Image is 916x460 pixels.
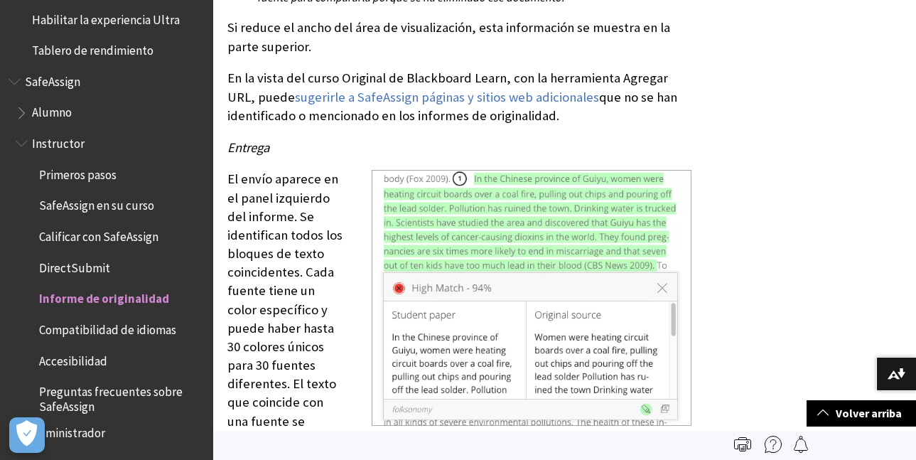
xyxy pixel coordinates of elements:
span: Habilitar la experiencia Ultra [32,8,180,27]
span: Instructor [32,132,85,151]
span: Entrega [227,139,269,156]
span: Preguntas frecuentes sobre SafeAssign [39,380,203,414]
img: More help [765,436,782,453]
span: SafeAssign en su curso [39,194,154,213]
a: sugerirle a SafeAssign páginas y sitios web adicionales [295,89,599,106]
p: Si reduce el ancho del área de visualización, esta información se muestra en la parte superior. [227,18,691,55]
span: SafeAssign [25,70,80,89]
nav: Book outline for Blackboard SafeAssign [9,70,205,444]
span: DirectSubmit [39,256,110,275]
a: Volver arriba [807,400,916,427]
button: Abrir preferencias [9,417,45,453]
p: En la vista del curso Original de Blackboard Learn, con la herramienta Agregar URL, puede que no ... [227,69,691,125]
img: Print [734,436,751,453]
span: Alumno [32,101,72,120]
span: Primeros pasos [39,163,117,182]
span: Administrador [32,421,105,440]
img: Follow this page [792,436,809,453]
span: Tablero de rendimiento [32,38,153,58]
span: Calificar con SafeAssign [39,225,158,244]
span: Compatibilidad de idiomas [39,318,176,337]
span: Informe de originalidad [39,287,169,306]
span: Accesibilidad [39,349,107,368]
